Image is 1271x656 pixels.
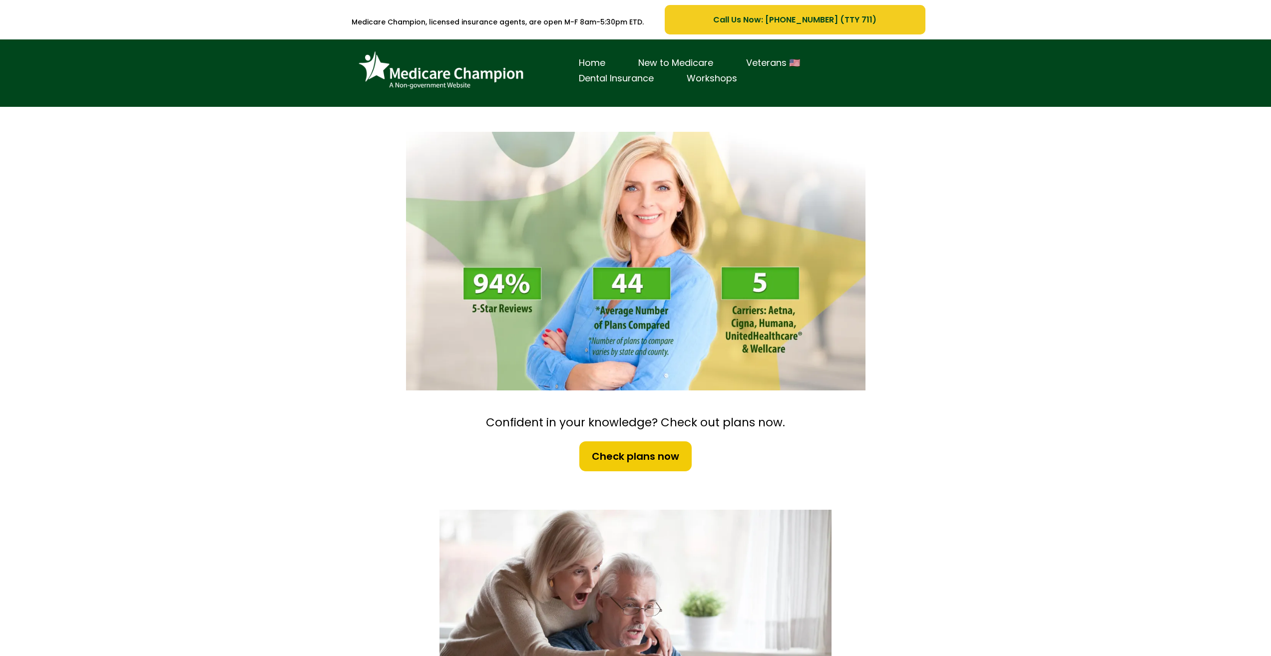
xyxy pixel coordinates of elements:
a: Home [562,55,622,71]
h2: Confident in your knowledge? Check out plans now. [401,415,870,430]
p: Medicare Champion, licensed insurance agents, are open M-F 8am-5:30pm ETD. [346,11,650,33]
a: Check plans now [578,440,693,472]
a: Call Us Now: 1-833-823-1990 (TTY 711) [665,5,925,34]
span: Call Us Now: [PHONE_NUMBER] (TTY 711) [713,13,876,26]
img: Brand Logo [354,47,528,94]
a: Dental Insurance [562,71,670,86]
a: New to Medicare [622,55,730,71]
a: Veterans 🇺🇸 [730,55,817,71]
a: Workshops [670,71,754,86]
span: Check plans now [592,449,679,464]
